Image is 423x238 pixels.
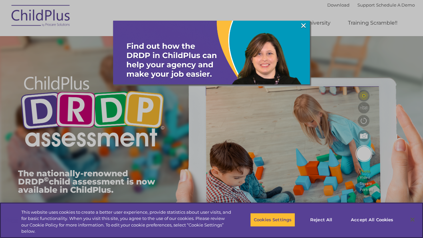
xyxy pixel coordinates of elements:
[21,209,233,235] div: This website uses cookies to create a better user experience, provide statistics about user visit...
[250,213,295,227] button: Cookies Settings
[347,213,397,227] button: Accept All Cookies
[300,22,307,29] a: ×
[405,212,420,227] button: Close
[301,213,342,227] button: Reject All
